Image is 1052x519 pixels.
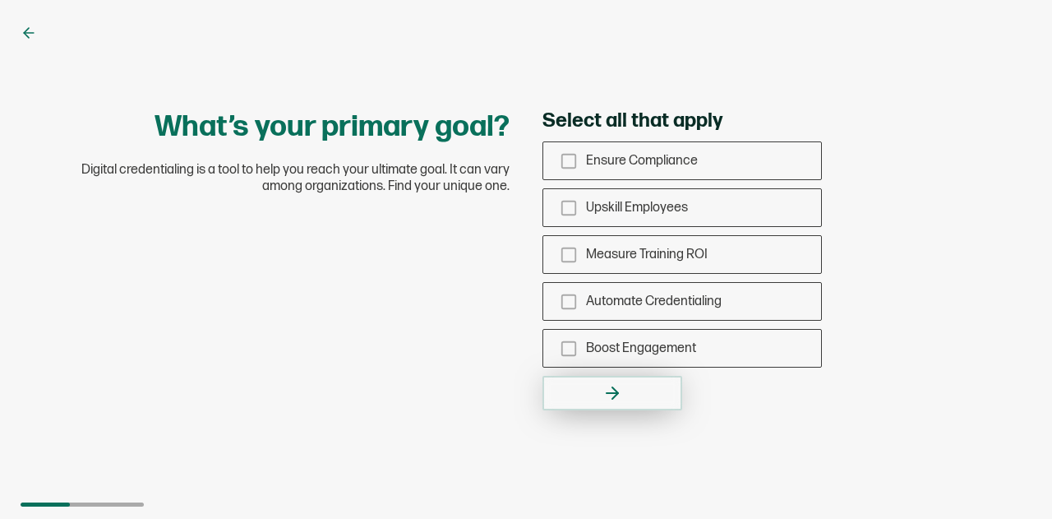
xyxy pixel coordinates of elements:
[542,141,822,368] div: checkbox-group
[542,109,722,133] span: Select all that apply
[586,200,688,215] span: Upskill Employees
[586,294,722,309] span: Automate Credentialing
[586,153,698,169] span: Ensure Compliance
[586,341,696,356] span: Boost Engagement
[155,109,510,146] h1: What’s your primary goal?
[49,162,510,195] span: Digital credentialing is a tool to help you reach your ultimate goal. It can vary among organizat...
[586,247,708,262] span: Measure Training ROI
